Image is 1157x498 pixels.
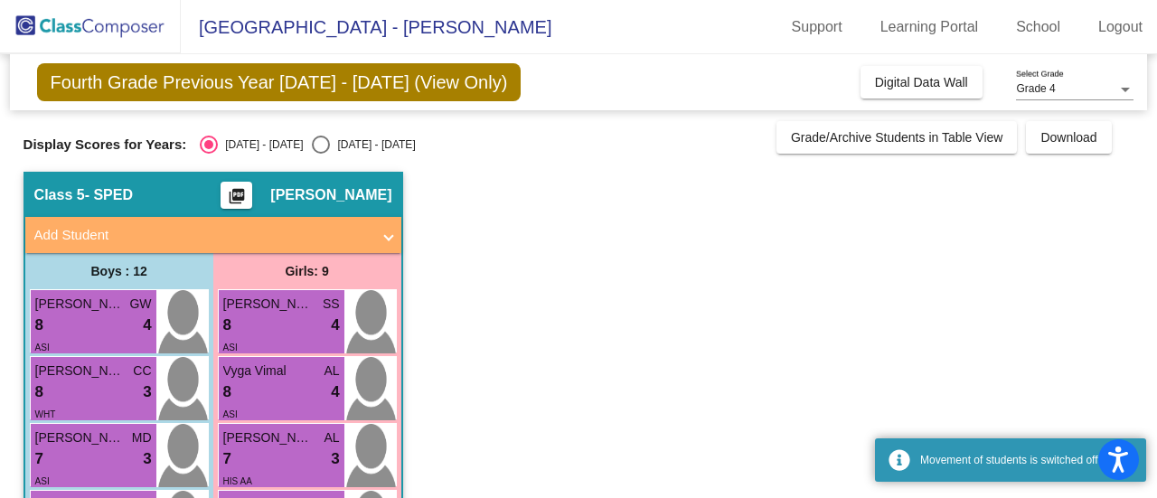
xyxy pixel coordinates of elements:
[35,428,126,447] span: [PERSON_NAME]
[35,476,50,486] span: ASI
[223,476,252,486] span: HIS AA
[34,225,371,246] mat-panel-title: Add Student
[34,186,85,204] span: Class 5
[331,381,339,404] span: 4
[35,447,43,471] span: 7
[35,343,50,352] span: ASI
[1002,13,1075,42] a: School
[35,314,43,337] span: 8
[324,428,339,447] span: AL
[181,13,551,42] span: [GEOGRAPHIC_DATA] - [PERSON_NAME]
[331,314,339,337] span: 4
[35,295,126,314] span: [PERSON_NAME]
[35,409,56,419] span: WHT
[226,187,248,212] mat-icon: picture_as_pdf
[85,186,133,204] span: - SPED
[218,136,303,153] div: [DATE] - [DATE]
[132,428,152,447] span: MD
[143,381,151,404] span: 3
[920,452,1133,468] div: Movement of students is switched off
[143,314,151,337] span: 4
[221,182,252,209] button: Print Students Details
[143,447,151,471] span: 3
[213,253,401,289] div: Girls: 9
[866,13,993,42] a: Learning Portal
[129,295,151,314] span: GW
[24,136,187,153] span: Display Scores for Years:
[323,295,340,314] span: SS
[25,217,401,253] mat-expansion-panel-header: Add Student
[1040,130,1096,145] span: Download
[270,186,391,204] span: [PERSON_NAME]
[223,362,314,381] span: Vyga Vimal
[1026,121,1111,154] button: Download
[37,63,522,101] span: Fourth Grade Previous Year [DATE] - [DATE] (View Only)
[791,130,1003,145] span: Grade/Archive Students in Table View
[875,75,968,89] span: Digital Data Wall
[25,253,213,289] div: Boys : 12
[777,13,857,42] a: Support
[35,381,43,404] span: 8
[1084,13,1157,42] a: Logout
[223,343,238,352] span: ASI
[35,362,126,381] span: [PERSON_NAME]
[223,428,314,447] span: [PERSON_NAME]
[223,381,231,404] span: 8
[331,447,339,471] span: 3
[223,314,231,337] span: 8
[223,295,314,314] span: [PERSON_NAME]
[330,136,415,153] div: [DATE] - [DATE]
[861,66,983,99] button: Digital Data Wall
[223,409,238,419] span: ASI
[200,136,415,154] mat-radio-group: Select an option
[776,121,1018,154] button: Grade/Archive Students in Table View
[1016,82,1055,95] span: Grade 4
[324,362,339,381] span: AL
[223,447,231,471] span: 7
[133,362,151,381] span: CC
